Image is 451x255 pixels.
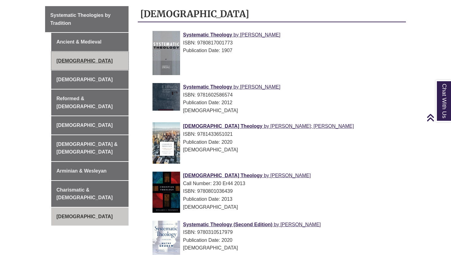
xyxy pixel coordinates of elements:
[240,84,280,89] span: [PERSON_NAME]
[240,32,280,37] span: [PERSON_NAME]
[51,116,129,135] a: [DEMOGRAPHIC_DATA]
[138,6,406,22] h2: [DEMOGRAPHIC_DATA]
[183,222,321,227] a: Systematic Theology (Second Edition) by [PERSON_NAME]
[183,84,280,89] a: Systematic Theology by [PERSON_NAME]
[152,91,401,99] div: ISBN: 9781602586574
[152,244,401,252] div: [DEMOGRAPHIC_DATA]
[183,124,354,129] a: [DEMOGRAPHIC_DATA] Theology by [PERSON_NAME]; [PERSON_NAME]
[183,32,280,37] a: Systematic Theology by [PERSON_NAME]
[51,162,129,180] a: Arminian & Wesleyan
[264,173,269,178] span: by
[426,113,449,122] a: Back to Top
[183,173,263,178] span: [DEMOGRAPHIC_DATA] Theology
[50,13,111,26] span: Systematic Theologies by Tradition
[152,39,401,47] div: ISBN: 9780817001773
[233,84,239,89] span: by
[51,181,129,207] a: Charismatic & [DEMOGRAPHIC_DATA]
[183,124,263,129] span: [DEMOGRAPHIC_DATA] Theology
[152,130,401,138] div: ISBN: 9781433651021
[152,195,401,203] div: Publication Date: 2013
[152,146,401,154] div: [DEMOGRAPHIC_DATA]
[183,173,311,178] a: [DEMOGRAPHIC_DATA] Theology by [PERSON_NAME]
[270,173,311,178] span: [PERSON_NAME]
[51,135,129,161] a: [DEMOGRAPHIC_DATA] & [DEMOGRAPHIC_DATA]
[233,32,239,37] span: by
[51,33,129,51] a: Ancient & Medieval
[152,180,401,188] div: Call Number: 230 Er44 2013
[152,107,401,115] div: [DEMOGRAPHIC_DATA]
[280,222,321,227] span: [PERSON_NAME]
[152,236,401,244] div: Publication Date: 2020
[183,84,232,89] span: Systematic Theology
[152,187,401,195] div: ISBN: 9780801036439
[51,52,129,70] a: [DEMOGRAPHIC_DATA]
[45,6,129,226] div: Guide Page Menu
[45,6,129,32] a: Systematic Theologies by Tradition
[152,47,401,55] div: Publication Date: 1907
[152,203,401,211] div: [DEMOGRAPHIC_DATA]
[183,222,273,227] span: Systematic Theology (Second Edition)
[152,138,401,146] div: Publication Date: 2020
[152,99,401,107] div: Publication Date: 2012
[51,89,129,116] a: Reformed & [DEMOGRAPHIC_DATA]
[183,32,232,37] span: Systematic Theology
[51,70,129,89] a: [DEMOGRAPHIC_DATA]
[274,222,279,227] span: by
[152,228,401,236] div: ISBN: 9780310517979
[51,207,129,226] a: [DEMOGRAPHIC_DATA]
[270,124,354,129] span: [PERSON_NAME]; [PERSON_NAME]
[264,124,269,129] span: by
